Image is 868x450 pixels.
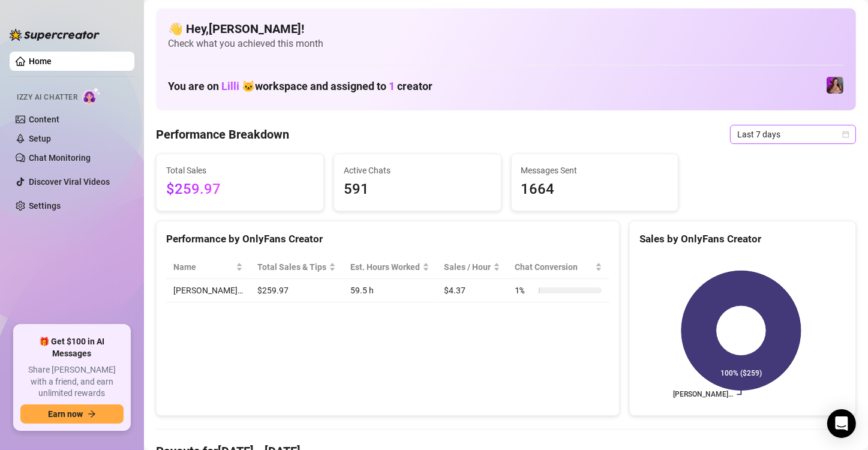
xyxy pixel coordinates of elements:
[389,80,395,92] span: 1
[20,364,124,400] span: Share [PERSON_NAME] with a friend, and earn unlimited rewards
[10,29,100,41] img: logo-BBDzfeDw.svg
[221,80,255,92] span: Lilli 🐱
[521,164,669,177] span: Messages Sent
[515,284,534,297] span: 1 %
[639,231,846,247] div: Sales by OnlyFans Creator
[82,87,101,104] img: AI Chatter
[673,391,733,399] text: [PERSON_NAME]…
[29,115,59,124] a: Content
[437,256,507,279] th: Sales / Hour
[737,125,849,143] span: Last 7 days
[166,231,609,247] div: Performance by OnlyFans Creator
[166,279,250,302] td: [PERSON_NAME]…
[48,409,83,419] span: Earn now
[29,177,110,187] a: Discover Viral Videos
[257,260,326,274] span: Total Sales & Tips
[29,153,91,163] a: Chat Monitoring
[166,256,250,279] th: Name
[250,279,343,302] td: $259.97
[168,80,433,93] h1: You are on workspace and assigned to creator
[507,256,609,279] th: Chat Conversion
[29,56,52,66] a: Home
[344,164,491,177] span: Active Chats
[166,178,314,201] span: $259.97
[827,77,843,94] img: allison
[156,126,289,143] h4: Performance Breakdown
[20,336,124,359] span: 🎁 Get $100 in AI Messages
[521,178,669,201] span: 1664
[444,260,491,274] span: Sales / Hour
[17,92,77,103] span: Izzy AI Chatter
[173,260,233,274] span: Name
[88,410,96,418] span: arrow-right
[842,131,849,138] span: calendar
[20,404,124,424] button: Earn nowarrow-right
[343,279,437,302] td: 59.5 h
[166,164,314,177] span: Total Sales
[29,201,61,211] a: Settings
[344,178,491,201] span: 591
[168,20,844,37] h4: 👋 Hey, [PERSON_NAME] !
[29,134,51,143] a: Setup
[827,409,856,438] div: Open Intercom Messenger
[250,256,343,279] th: Total Sales & Tips
[350,260,420,274] div: Est. Hours Worked
[437,279,507,302] td: $4.37
[515,260,592,274] span: Chat Conversion
[168,37,844,50] span: Check what you achieved this month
